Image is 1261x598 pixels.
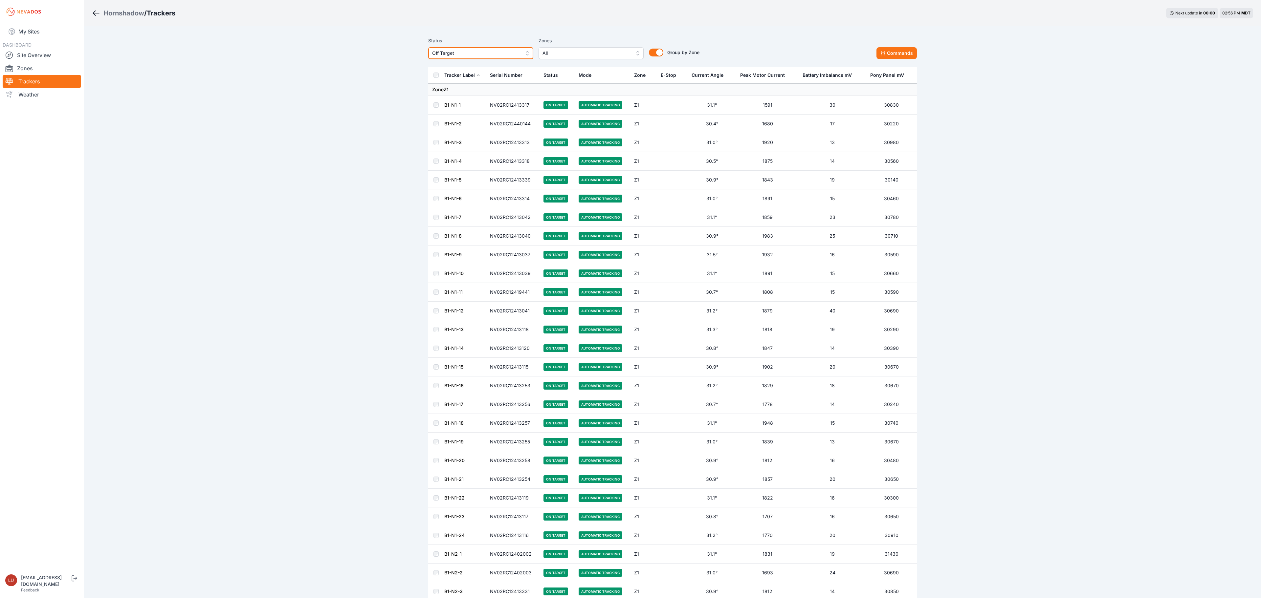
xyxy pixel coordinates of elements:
[579,438,622,446] span: Automatic Tracking
[579,494,622,502] span: Automatic Tracking
[543,67,563,83] button: Status
[866,227,917,246] td: 30710
[444,514,465,519] a: B1-N1-23
[444,420,464,426] a: B1-N1-18
[630,564,657,582] td: Z1
[688,395,736,414] td: 30.7°
[799,133,866,152] td: 13
[866,358,917,376] td: 30670
[736,246,799,264] td: 1932
[543,587,568,595] span: On Target
[688,507,736,526] td: 30.8°
[866,564,917,582] td: 30690
[444,102,461,108] a: B1-N1-1
[866,433,917,451] td: 30670
[486,96,540,115] td: NV02RC12413317
[736,545,799,564] td: 1831
[579,344,622,352] span: Automatic Tracking
[444,233,462,239] a: B1-N1-8
[688,302,736,320] td: 31.2°
[543,269,568,277] span: On Target
[866,395,917,414] td: 30240
[866,414,917,433] td: 30740
[630,283,657,302] td: Z1
[630,189,657,208] td: Z1
[866,376,917,395] td: 30670
[692,72,723,78] div: Current Angle
[799,302,866,320] td: 40
[736,208,799,227] td: 1859
[579,363,622,371] span: Automatic Tracking
[543,101,568,109] span: On Target
[486,545,540,564] td: NV02RC12402002
[543,344,568,352] span: On Target
[543,513,568,521] span: On Target
[866,171,917,189] td: 30140
[736,320,799,339] td: 1818
[432,49,520,57] span: Off Target
[688,433,736,451] td: 31.0°
[799,507,866,526] td: 16
[543,232,568,240] span: On Target
[740,72,785,78] div: Peak Motor Current
[21,574,70,587] div: [EMAIL_ADDRESS][DOMAIN_NAME]
[486,507,540,526] td: NV02RC12413117
[866,526,917,545] td: 30910
[736,96,799,115] td: 1591
[543,72,558,78] div: Status
[866,96,917,115] td: 30830
[688,564,736,582] td: 31.0°
[692,67,729,83] button: Current Angle
[661,72,676,78] div: E-Stop
[688,376,736,395] td: 31.2°
[543,363,568,371] span: On Target
[543,382,568,390] span: On Target
[486,470,540,489] td: NV02RC12413254
[579,251,622,259] span: Automatic Tracking
[486,283,540,302] td: NV02RC12419441
[736,489,799,507] td: 1822
[579,176,622,184] span: Automatic Tracking
[736,526,799,545] td: 1770
[579,475,622,483] span: Automatic Tracking
[539,37,644,45] label: Zones
[3,62,81,75] a: Zones
[444,439,464,444] a: B1-N1-19
[799,433,866,451] td: 13
[630,358,657,376] td: Z1
[799,320,866,339] td: 19
[444,308,464,313] a: B1-N1-12
[630,545,657,564] td: Z1
[92,5,175,22] nav: Breadcrumb
[866,246,917,264] td: 30590
[630,246,657,264] td: Z1
[428,47,533,59] button: Off Target
[630,395,657,414] td: Z1
[688,320,736,339] td: 31.3°
[736,507,799,526] td: 1707
[799,376,866,395] td: 18
[736,470,799,489] td: 1857
[634,67,651,83] button: Zone
[579,120,622,128] span: Automatic Tracking
[579,550,622,558] span: Automatic Tracking
[736,451,799,470] td: 1812
[543,157,568,165] span: On Target
[543,326,568,333] span: On Target
[799,358,866,376] td: 20
[543,550,568,558] span: On Target
[630,339,657,358] td: Z1
[866,115,917,133] td: 30220
[630,133,657,152] td: Z1
[543,419,568,427] span: On Target
[736,283,799,302] td: 1808
[630,320,657,339] td: Z1
[688,526,736,545] td: 31.2°
[543,400,568,408] span: On Target
[579,139,622,146] span: Automatic Tracking
[866,470,917,489] td: 30650
[5,574,17,586] img: luke.beaumont@nevados.solar
[630,451,657,470] td: Z1
[444,476,464,482] a: B1-N1-21
[579,213,622,221] span: Automatic Tracking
